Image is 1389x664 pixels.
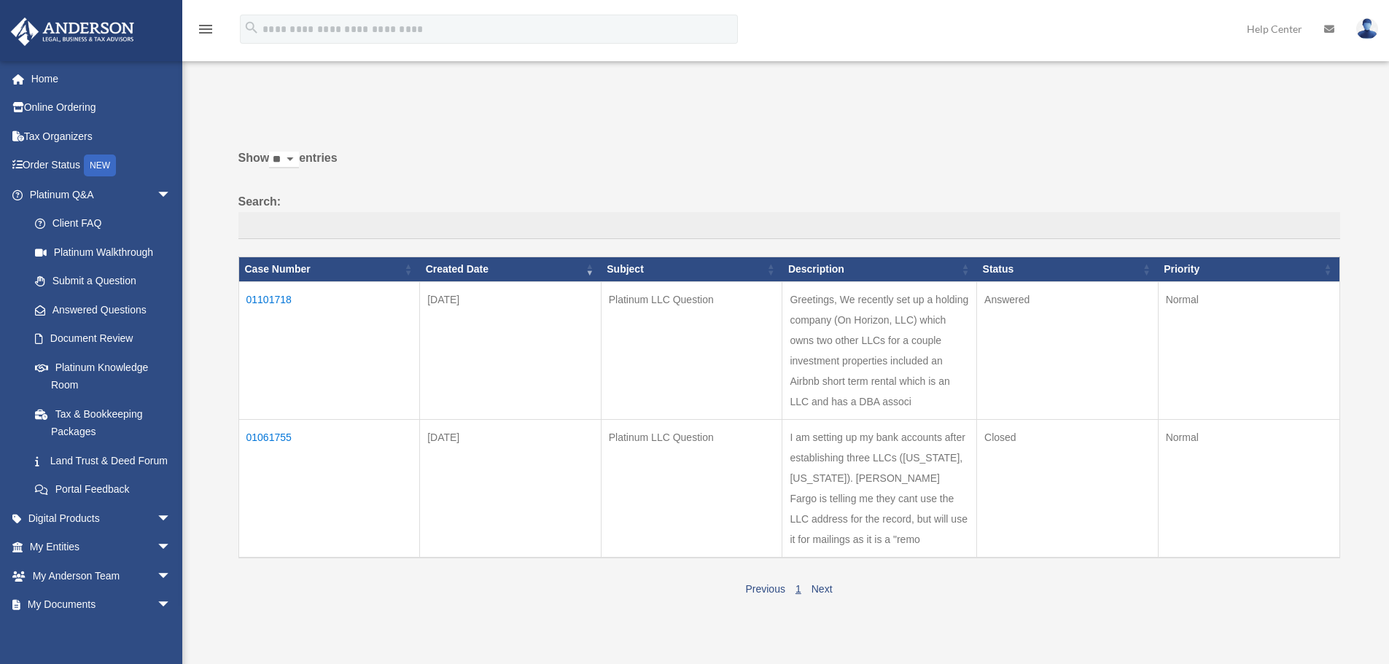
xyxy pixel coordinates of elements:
th: Case Number: activate to sort column ascending [238,257,420,282]
th: Priority: activate to sort column ascending [1158,257,1339,282]
a: Land Trust & Deed Forum [20,446,186,475]
a: Portal Feedback [20,475,186,504]
a: Platinum Knowledge Room [20,353,186,399]
a: Order StatusNEW [10,151,193,181]
input: Search: [238,212,1340,240]
a: Tax & Bookkeeping Packages [20,399,186,446]
a: Online Ordering [10,93,193,122]
a: Home [10,64,193,93]
td: [DATE] [420,419,602,558]
th: Created Date: activate to sort column ascending [420,257,602,282]
span: arrow_drop_down [157,180,186,210]
span: arrow_drop_down [157,590,186,620]
a: Submit a Question [20,267,186,296]
a: My Documentsarrow_drop_down [10,590,193,620]
td: 01101718 [238,281,420,419]
a: Next [812,583,833,595]
th: Status: activate to sort column ascending [977,257,1159,282]
label: Show entries [238,148,1340,183]
span: arrow_drop_down [157,561,186,591]
td: Closed [977,419,1159,558]
td: Answered [977,281,1159,419]
a: Document Review [20,324,186,354]
div: NEW [84,155,116,176]
label: Search: [238,192,1340,240]
i: search [244,20,260,36]
a: menu [197,26,214,38]
a: My Entitiesarrow_drop_down [10,533,193,562]
a: Platinum Walkthrough [20,238,186,267]
a: My Anderson Teamarrow_drop_down [10,561,193,590]
a: Answered Questions [20,295,179,324]
td: [DATE] [420,281,602,419]
img: Anderson Advisors Platinum Portal [7,17,139,46]
td: 01061755 [238,419,420,558]
select: Showentries [269,152,299,168]
td: Normal [1158,281,1339,419]
i: menu [197,20,214,38]
a: Platinum Q&Aarrow_drop_down [10,180,186,209]
a: Client FAQ [20,209,186,238]
a: Previous [745,583,785,595]
a: Digital Productsarrow_drop_down [10,504,193,533]
a: 1 [795,583,801,595]
td: Greetings, We recently set up a holding company (On Horizon, LLC) which owns two other LLCs for a... [782,281,977,419]
span: arrow_drop_down [157,533,186,563]
td: Platinum LLC Question [601,419,782,558]
span: arrow_drop_down [157,504,186,534]
img: User Pic [1356,18,1378,39]
a: Tax Organizers [10,122,193,151]
th: Subject: activate to sort column ascending [601,257,782,282]
td: I am setting up my bank accounts after establishing three LLCs ([US_STATE], [US_STATE]). [PERSON_... [782,419,977,558]
td: Platinum LLC Question [601,281,782,419]
td: Normal [1158,419,1339,558]
th: Description: activate to sort column ascending [782,257,977,282]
